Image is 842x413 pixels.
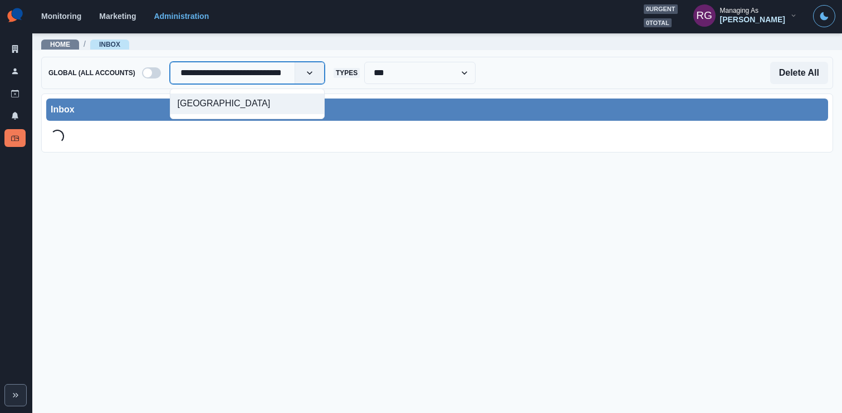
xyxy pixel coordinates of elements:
button: Delete All [770,62,828,84]
nav: breadcrumb [41,38,129,50]
a: Inbox [99,41,120,48]
span: / [84,38,86,50]
span: 0 urgent [644,4,678,14]
div: Russel Gabiosa [696,2,712,29]
div: Managing As [720,7,758,14]
a: Monitoring [41,12,81,21]
div: Inbox [51,103,824,116]
div: [GEOGRAPHIC_DATA] [170,94,324,114]
span: Global (All Accounts) [46,68,138,78]
a: Inbox [4,129,26,147]
button: Expand [4,384,27,406]
a: Home [50,41,70,48]
a: Clients [4,40,26,58]
a: Marketing [99,12,136,21]
a: Users [4,62,26,80]
span: Types [334,68,360,78]
a: Draft Posts [4,85,26,102]
button: Managing As[PERSON_NAME] [684,4,806,27]
a: Administration [154,12,209,21]
span: 0 total [644,18,672,28]
div: [PERSON_NAME] [720,15,785,24]
a: Notifications [4,107,26,125]
button: Toggle Mode [813,5,835,27]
